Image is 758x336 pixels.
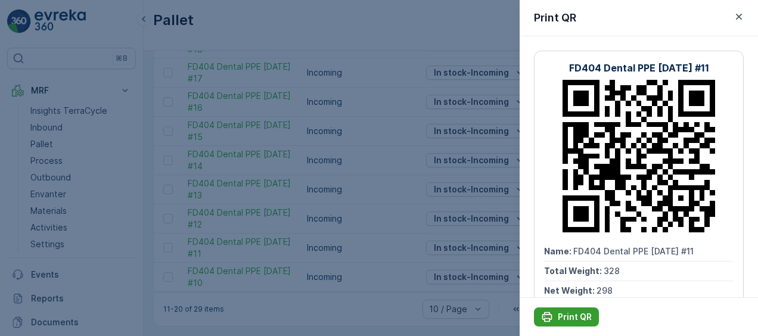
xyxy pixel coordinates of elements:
span: Total Weight : [10,215,70,225]
span: 30 [67,254,77,265]
p: FD404 Dental PPE [DATE] #7 [309,10,447,24]
span: NL-PI0022 I PBM [51,294,120,304]
span: Name : [10,195,39,206]
span: Total Weight : [544,266,604,276]
p: FD404 Dental PPE [DATE] #11 [569,61,709,75]
p: Print QR [558,311,592,323]
span: 433 [63,235,79,245]
span: Asset Type : [10,274,63,284]
button: Print QR [534,307,599,326]
span: Net Weight : [544,285,597,295]
span: FD404 Dental PPE [DATE] #7 [39,195,158,206]
span: Tare Weight : [10,254,67,265]
span: Material : [10,294,51,304]
p: Print QR [534,10,576,26]
span: Pallet [63,274,87,284]
span: Name : [544,246,573,256]
span: FD404 Dental PPE [DATE] #11 [573,246,694,256]
span: Net Weight : [10,235,63,245]
span: 463 [70,215,86,225]
span: 298 [597,285,613,295]
span: 328 [604,266,620,276]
